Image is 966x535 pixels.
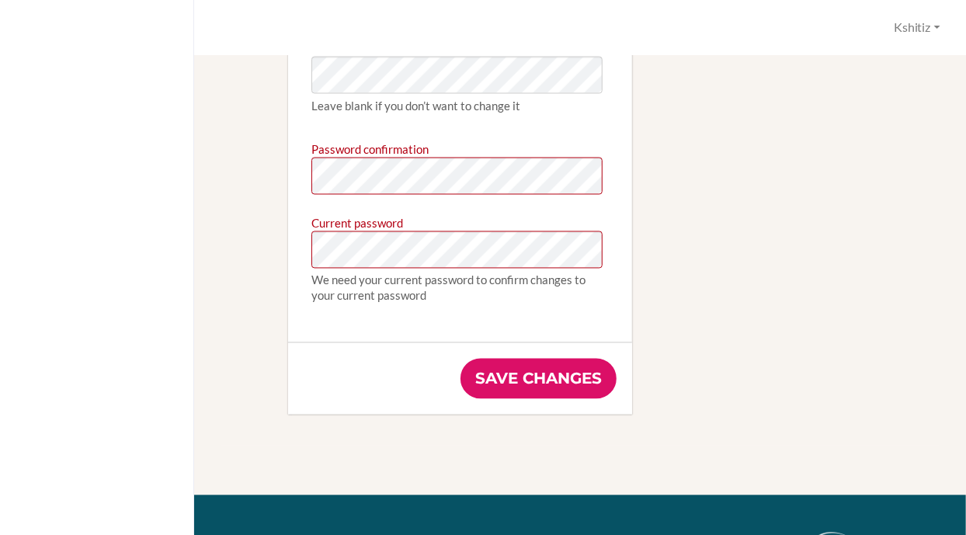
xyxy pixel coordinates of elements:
[311,210,403,231] label: Current password
[311,98,609,113] div: Leave blank if you don’t want to change it
[887,13,947,42] button: Kshitiz
[460,359,617,399] input: Save changes
[311,137,429,158] label: Password confirmation
[311,273,609,304] div: We need your current password to confirm changes to your current password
